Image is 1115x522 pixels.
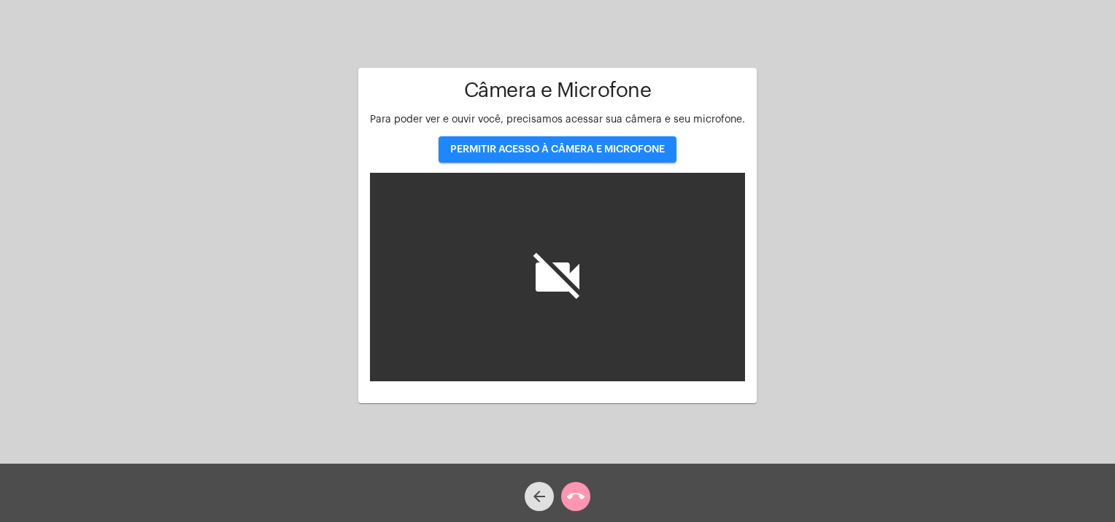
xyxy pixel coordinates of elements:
span: PERMITIR ACESSO À CÂMERA E MICROFONE [450,144,665,155]
button: PERMITIR ACESSO À CÂMERA E MICROFONE [439,136,676,163]
mat-icon: call_end [567,488,584,505]
h1: Câmera e Microfone [370,79,745,102]
i: videocam_off [528,248,587,306]
mat-icon: arrow_back [531,488,548,505]
span: Para poder ver e ouvir você, precisamos acessar sua câmera e seu microfone. [370,114,745,125]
